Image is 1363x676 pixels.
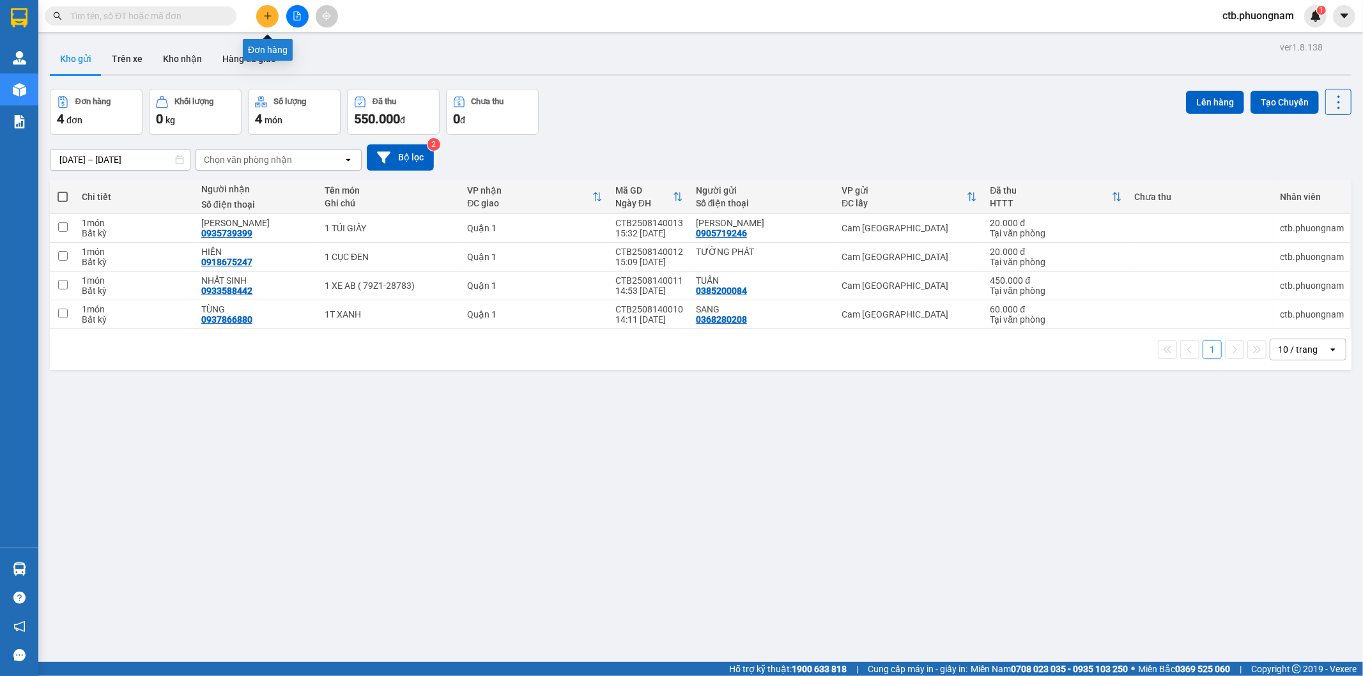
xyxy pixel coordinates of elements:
[153,43,212,74] button: Kho nhận
[1339,10,1350,22] span: caret-down
[842,280,977,291] div: Cam [GEOGRAPHIC_DATA]
[842,198,967,208] div: ĐC lấy
[16,82,70,165] b: Phương Nam Express
[615,314,683,325] div: 14:11 [DATE]
[842,223,977,233] div: Cam [GEOGRAPHIC_DATA]
[325,280,454,291] div: 1 XE AB ( 79Z1-28783)
[50,150,190,170] input: Select a date range.
[467,280,603,291] div: Quận 1
[1292,664,1301,673] span: copyright
[990,228,1121,238] div: Tại văn phòng
[615,228,683,238] div: 15:32 [DATE]
[696,228,747,238] div: 0905719246
[1138,662,1230,676] span: Miền Bắc
[467,185,592,196] div: VP nhận
[729,662,847,676] span: Hỗ trợ kỹ thuật:
[75,97,111,106] div: Đơn hàng
[139,16,169,47] img: logo.jpg
[461,180,609,214] th: Toggle SortBy
[990,257,1121,267] div: Tại văn phòng
[835,180,983,214] th: Toggle SortBy
[286,5,309,27] button: file-add
[13,115,26,128] img: solution-icon
[1280,192,1344,202] div: Nhân viên
[1131,666,1135,672] span: ⚪️
[201,304,312,314] div: TÙNG
[609,180,689,214] th: Toggle SortBy
[615,185,673,196] div: Mã GD
[696,218,829,228] div: MINH THẠNH
[615,304,683,314] div: CTB2508140010
[1317,6,1326,15] sup: 1
[201,286,252,296] div: 0933588442
[1280,309,1344,319] div: ctb.phuongnam
[316,5,338,27] button: aim
[1280,40,1323,54] div: ver 1.8.138
[102,43,153,74] button: Trên xe
[149,89,242,135] button: Khối lượng0kg
[13,562,26,576] img: warehouse-icon
[615,275,683,286] div: CTB2508140011
[460,115,465,125] span: đ
[354,111,400,127] span: 550.000
[82,314,189,325] div: Bất kỳ
[696,286,747,296] div: 0385200084
[82,218,189,228] div: 1 món
[204,153,292,166] div: Chọn văn phòng nhận
[990,247,1121,257] div: 20.000 đ
[53,12,62,20] span: search
[696,198,829,208] div: Số điện thoại
[1280,280,1344,291] div: ctb.phuongnam
[856,662,858,676] span: |
[166,115,175,125] span: kg
[367,144,434,171] button: Bộ lọc
[325,252,454,262] div: 1 CỤC ĐEN
[467,223,603,233] div: Quận 1
[453,111,460,127] span: 0
[990,286,1121,296] div: Tại văn phòng
[990,218,1121,228] div: 20.000 đ
[13,51,26,65] img: warehouse-icon
[107,61,176,77] li: (c) 2017
[82,286,189,296] div: Bất kỳ
[1328,344,1338,355] svg: open
[615,198,673,208] div: Ngày ĐH
[201,184,312,194] div: Người nhận
[1251,91,1319,114] button: Tạo Chuyến
[201,228,252,238] div: 0935739399
[1175,664,1230,674] strong: 0369 525 060
[615,257,683,267] div: 15:09 [DATE]
[696,314,747,325] div: 0368280208
[13,83,26,96] img: warehouse-icon
[57,111,64,127] span: 4
[13,620,26,633] span: notification
[400,115,405,125] span: đ
[1278,343,1318,356] div: 10 / trang
[201,199,312,210] div: Số điện thoại
[201,275,312,286] div: NHẤT SINH
[983,180,1128,214] th: Toggle SortBy
[70,9,221,23] input: Tìm tên, số ĐT hoặc mã đơn
[325,198,454,208] div: Ghi chú
[174,97,213,106] div: Khối lượng
[990,314,1121,325] div: Tại văn phòng
[373,97,396,106] div: Đã thu
[842,185,967,196] div: VP gửi
[212,43,286,74] button: Hàng đã giao
[615,218,683,228] div: CTB2508140013
[325,223,454,233] div: 1 TÚI GIẤY
[66,115,82,125] span: đơn
[1280,252,1344,262] div: ctb.phuongnam
[82,257,189,267] div: Bất kỳ
[256,5,279,27] button: plus
[50,43,102,74] button: Kho gửi
[990,198,1111,208] div: HTTT
[325,185,454,196] div: Tên món
[248,89,341,135] button: Số lượng4món
[201,218,312,228] div: MINH THÙY
[1280,223,1344,233] div: ctb.phuongnam
[11,8,27,27] img: logo-vxr
[1011,664,1128,674] strong: 0708 023 035 - 0935 103 250
[615,286,683,296] div: 14:53 [DATE]
[343,155,353,165] svg: open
